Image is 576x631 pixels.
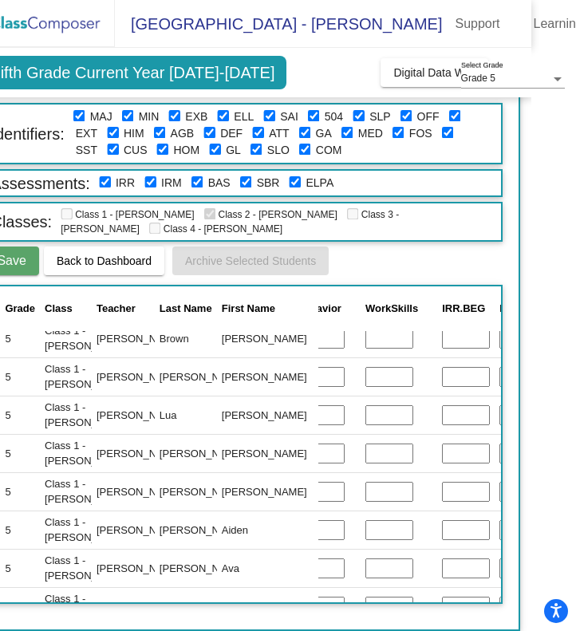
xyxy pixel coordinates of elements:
div: Behavior [297,301,341,317]
label: SAEBRS [257,175,280,191]
div: Class [45,301,130,317]
span: Class 1 - [PERSON_NAME] [61,209,194,220]
td: [PERSON_NAME] [155,472,250,511]
span: Grade 5 [461,73,495,84]
div: Class [45,301,73,317]
a: Support [442,11,512,37]
label: High maintenence [124,125,144,142]
td: Class 1 - [PERSON_NAME] [40,357,135,396]
label: Medical Concerns (i.e. allergy, asthma) [358,125,383,142]
label: Off Task [417,108,440,125]
td: Class 1 - [PERSON_NAME] [40,472,135,511]
label: Foster [409,125,432,142]
div: Last Name [160,301,212,317]
td: [PERSON_NAME] [92,472,187,511]
td: [PERSON_NAME] [92,434,187,472]
label: Attendance Concerns [269,125,289,142]
label: Guardian Angel [316,125,332,142]
td: [PERSON_NAME] [92,511,187,549]
div: Behavior [297,301,356,317]
td: [PERSON_NAME] [217,396,319,434]
label: Slow Worker [267,142,290,159]
td: [PERSON_NAME] [217,319,319,357]
td: [PERSON_NAME] [217,357,319,396]
td: Class 1 - [PERSON_NAME] [40,396,135,434]
td: Class 1 - [PERSON_NAME] [40,434,135,472]
span: [GEOGRAPHIC_DATA] - [PERSON_NAME] [115,11,442,37]
td: Brown [155,319,250,357]
td: [PERSON_NAME] [217,472,319,511]
div: WorkSkills [365,301,418,317]
td: [PERSON_NAME] [92,396,187,434]
label: Extreme Behavior [185,108,207,125]
label: Wears Glasses [226,142,241,159]
div: Teacher [97,301,136,317]
label: Custody Concerns [124,142,148,159]
div: WorkSkills [365,301,432,317]
span: Archive Selected Students [185,254,316,267]
div: First Name [222,301,314,317]
span: IRR.MID [499,302,539,314]
td: Class 1 - [PERSON_NAME] [40,549,135,587]
td: [PERSON_NAME] [217,434,319,472]
span: Digital Data Wall [393,66,475,79]
button: Archive Selected Students [172,246,329,275]
span: Back to Dashboard [57,254,152,267]
button: Back to Dashboard [44,246,164,275]
label: Major Behavior [90,108,112,125]
label: English Language Learner [234,108,254,125]
td: Lua [155,396,250,434]
div: Teacher [97,301,182,317]
td: Yandel [217,587,319,625]
td: Class 1 - [PERSON_NAME] [40,319,135,357]
label: BAS Instructional Level [208,175,231,191]
label: Excessive Talking [76,125,97,142]
span: IRR.BEG [442,302,485,314]
label: Homeless / Doubled Up [173,142,199,159]
td: Class 1 - [PERSON_NAME] [40,511,135,549]
td: [PERSON_NAME] [92,357,187,396]
td: [PERSON_NAME] [155,434,250,472]
label: Defiant [220,125,243,142]
td: Class 1 - [PERSON_NAME] [40,587,135,625]
td: Ava [217,549,319,587]
label: iReady Math Diagnostic [161,175,182,191]
label: IEP for Speech ONLY [369,108,390,125]
span: Class 4 - [PERSON_NAME] [149,223,282,235]
label: Combo Class [316,142,342,159]
span: Class 2 - [PERSON_NAME] [204,209,337,220]
td: [PERSON_NAME] [155,549,250,587]
td: [PERSON_NAME] [155,511,250,549]
td: [PERSON_NAME] [155,357,250,396]
td: [PERSON_NAME] [155,587,250,625]
label: SST In Progress or Needed [76,142,97,159]
div: First Name [222,301,275,317]
label: 504 Plan [325,108,343,125]
label: Aggressive Behavior [171,125,195,142]
label: ELPAC [306,175,333,191]
td: Aiden [217,511,319,549]
td: [PERSON_NAME] [92,549,187,587]
label: Minor Behavior [139,108,160,125]
label: iReady Reading Diagnostic [116,175,135,191]
button: Digital Data Wall [381,58,488,87]
div: Last Name [160,301,245,317]
td: [PERSON_NAME] [92,319,187,357]
label: Individualized Education Plan [280,108,298,125]
td: [PERSON_NAME] [92,587,187,625]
